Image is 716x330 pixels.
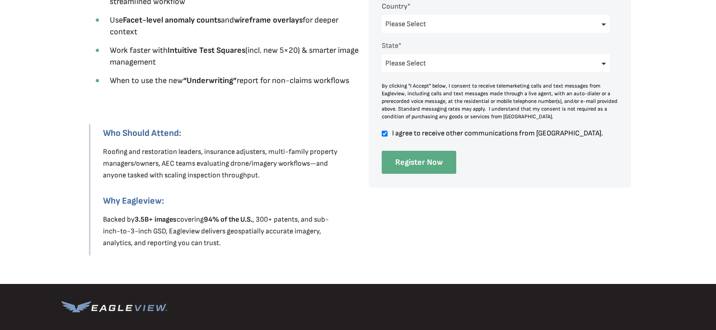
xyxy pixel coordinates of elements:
[204,215,253,224] strong: 94% of the U.S.
[168,46,245,55] strong: Intuitive Test Squares
[103,128,181,139] strong: Who Should Attend:
[103,148,337,180] span: Roofing and restoration leaders, insurance adjusters, multi-family property managers/owners, AEC ...
[382,42,398,50] span: State
[382,82,618,121] div: By clicking "I Accept" below, I consent to receive telemarketing calls and text messages from Eag...
[135,215,177,224] strong: 3.5B+ images
[103,215,329,247] span: Backed by covering , 300+ patents, and sub-inch-to-3-inch GSD, Eagleview delivers geospatially ac...
[103,195,164,206] strong: Why Eagleview:
[382,2,407,11] span: Country
[123,15,221,25] strong: Facet-level anomaly counts
[382,151,456,174] input: Register Now
[391,130,615,137] span: I agree to receive other communications from [GEOGRAPHIC_DATA].
[382,130,388,138] input: I agree to receive other communications from [GEOGRAPHIC_DATA].
[110,15,338,37] span: Use and for deeper context
[110,76,349,85] span: When to use the new report for non-claims workflows
[110,46,359,67] span: Work faster with (incl. new 5×20) & smarter image management
[234,15,303,25] strong: wireframe overlays
[183,76,237,85] strong: “Underwriting”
